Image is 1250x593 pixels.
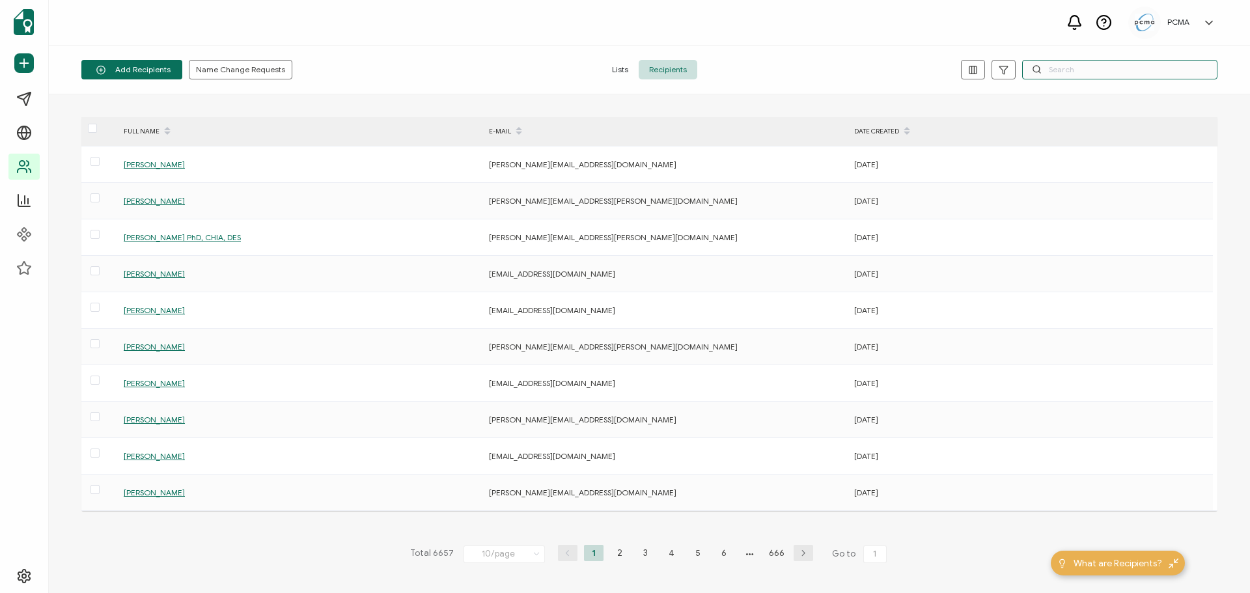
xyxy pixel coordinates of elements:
span: [DATE] [854,378,878,388]
span: Name Change Requests [196,66,285,74]
span: [EMAIL_ADDRESS][DOMAIN_NAME] [489,451,615,461]
li: 1 [584,545,604,561]
div: FULL NAME [117,120,482,143]
span: [DATE] [854,196,878,206]
img: minimize-icon.svg [1169,559,1178,568]
span: [PERSON_NAME][EMAIL_ADDRESS][DOMAIN_NAME] [489,415,676,424]
span: [PERSON_NAME] [124,415,185,424]
span: [EMAIL_ADDRESS][DOMAIN_NAME] [489,269,615,279]
span: [DATE] [854,342,878,352]
span: [DATE] [854,159,878,169]
span: Lists [602,60,639,79]
span: [DATE] [854,488,878,497]
span: [EMAIL_ADDRESS][DOMAIN_NAME] [489,305,615,315]
span: [DATE] [854,415,878,424]
img: sertifier-logomark-colored.svg [14,9,34,35]
span: Go to [832,545,889,563]
input: Select [464,545,545,563]
li: 6 [714,545,734,561]
span: [PERSON_NAME][EMAIL_ADDRESS][PERSON_NAME][DOMAIN_NAME] [489,342,738,352]
li: 4 [662,545,682,561]
iframe: Chat Widget [1185,531,1250,593]
div: E-MAIL [482,120,848,143]
span: Recipients [639,60,697,79]
button: Name Change Requests [189,60,292,79]
span: [PERSON_NAME][EMAIL_ADDRESS][PERSON_NAME][DOMAIN_NAME] [489,232,738,242]
button: Add Recipients [81,60,182,79]
span: [PERSON_NAME] [124,488,185,497]
span: What are Recipients? [1074,557,1162,570]
span: [PERSON_NAME] [124,451,185,461]
span: [PERSON_NAME] [124,305,185,315]
img: 5c892e8a-a8c9-4ab0-b501-e22bba25706e.jpg [1135,14,1154,31]
span: [DATE] [854,232,878,242]
input: Search [1022,60,1217,79]
h5: PCMA [1167,18,1189,27]
li: 666 [766,545,787,561]
div: DATE CREATED [848,120,1213,143]
span: [PERSON_NAME][EMAIL_ADDRESS][DOMAIN_NAME] [489,159,676,169]
li: 2 [610,545,630,561]
li: 5 [688,545,708,561]
span: [DATE] [854,269,878,279]
li: 3 [636,545,656,561]
span: Total 6657 [410,545,454,563]
span: [PERSON_NAME] [124,269,185,279]
span: [PERSON_NAME] PhD, CHIA, DES [124,232,241,242]
span: [PERSON_NAME][EMAIL_ADDRESS][PERSON_NAME][DOMAIN_NAME] [489,196,738,206]
span: [PERSON_NAME] [124,342,185,352]
span: [PERSON_NAME] [124,378,185,388]
span: [DATE] [854,305,878,315]
span: [DATE] [854,451,878,461]
span: [PERSON_NAME] [124,159,185,169]
span: [PERSON_NAME] [124,196,185,206]
span: [EMAIL_ADDRESS][DOMAIN_NAME] [489,378,615,388]
span: [PERSON_NAME][EMAIL_ADDRESS][DOMAIN_NAME] [489,488,676,497]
